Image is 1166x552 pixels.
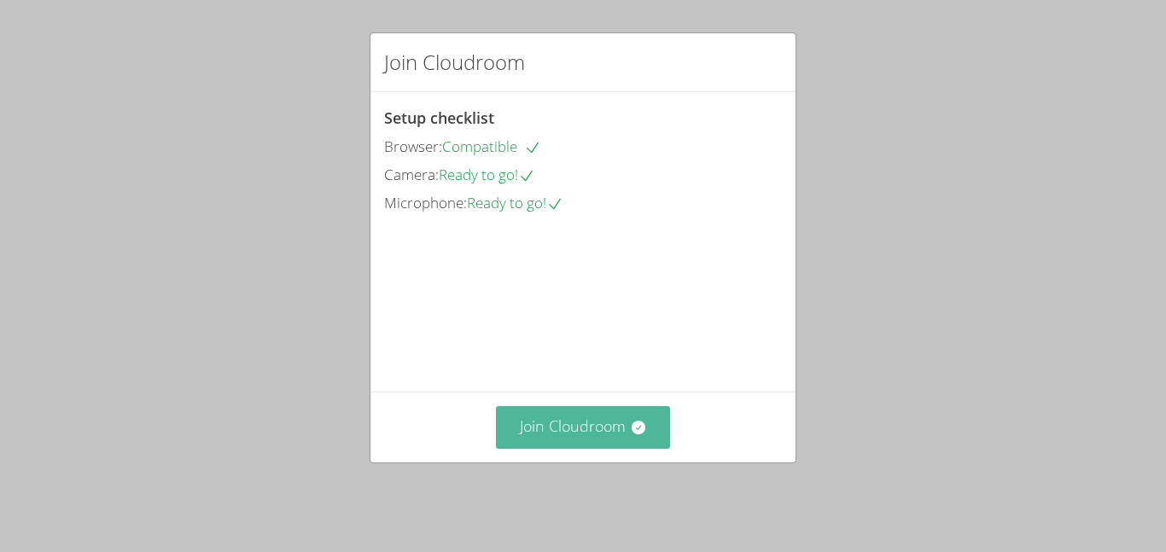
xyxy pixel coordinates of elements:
h2: Join Cloudroom [384,47,525,78]
span: Ready to go! [467,193,563,212]
span: Compatible [442,137,541,156]
button: Join Cloudroom [496,406,671,448]
span: Camera: [384,165,439,184]
span: Setup checklist [384,107,494,128]
span: Microphone: [384,193,467,212]
span: Browser: [384,137,442,156]
span: Ready to go! [439,165,535,184]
